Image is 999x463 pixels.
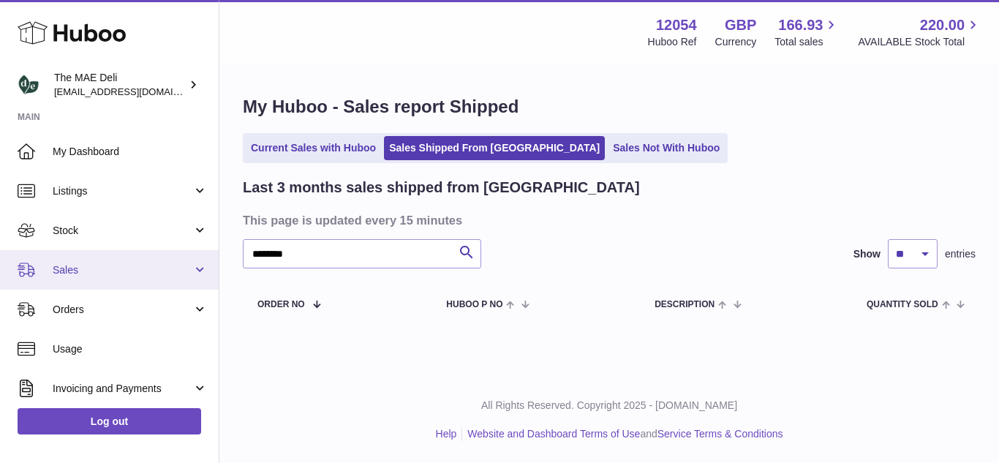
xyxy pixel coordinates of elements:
[257,300,305,309] span: Order No
[53,342,208,356] span: Usage
[231,399,987,413] p: All Rights Reserved. Copyright 2025 - [DOMAIN_NAME]
[384,136,605,160] a: Sales Shipped From [GEOGRAPHIC_DATA]
[53,303,192,317] span: Orders
[53,145,208,159] span: My Dashboard
[648,35,697,49] div: Huboo Ref
[243,178,640,197] h2: Last 3 months sales shipped from [GEOGRAPHIC_DATA]
[656,15,697,35] strong: 12054
[243,95,976,118] h1: My Huboo - Sales report Shipped
[867,300,938,309] span: Quantity Sold
[774,15,840,49] a: 166.93 Total sales
[858,15,981,49] a: 220.00 AVAILABLE Stock Total
[945,247,976,261] span: entries
[18,74,39,96] img: internalAdmin-12054@internal.huboo.com
[462,427,783,441] li: and
[54,71,186,99] div: The MAE Deli
[608,136,725,160] a: Sales Not With Huboo
[54,86,215,97] span: [EMAIL_ADDRESS][DOMAIN_NAME]
[467,428,640,440] a: Website and Dashboard Terms of Use
[53,184,192,198] span: Listings
[18,408,201,434] a: Log out
[858,35,981,49] span: AVAILABLE Stock Total
[53,382,192,396] span: Invoicing and Payments
[853,247,881,261] label: Show
[53,263,192,277] span: Sales
[657,428,783,440] a: Service Terms & Conditions
[774,35,840,49] span: Total sales
[655,300,715,309] span: Description
[920,15,965,35] span: 220.00
[53,224,192,238] span: Stock
[246,136,381,160] a: Current Sales with Huboo
[715,35,757,49] div: Currency
[446,300,502,309] span: Huboo P no
[725,15,756,35] strong: GBP
[436,428,457,440] a: Help
[778,15,823,35] span: 166.93
[243,212,972,228] h3: This page is updated every 15 minutes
